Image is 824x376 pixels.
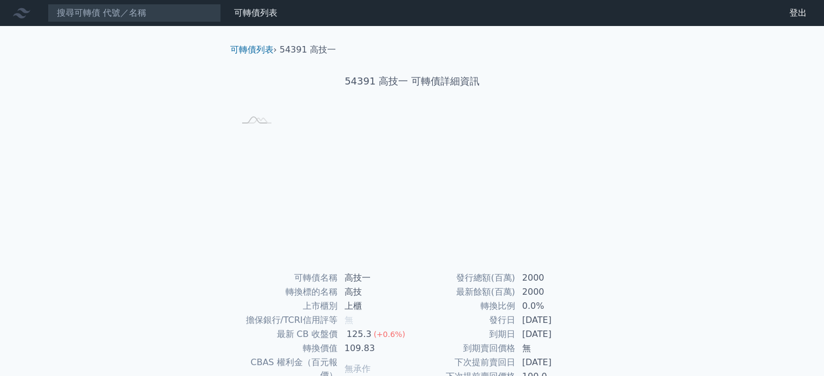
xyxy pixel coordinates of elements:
a: 登出 [781,4,815,22]
td: 發行日 [412,313,516,327]
span: 無 [345,315,353,325]
iframe: Chat Widget [770,324,824,376]
input: 搜尋可轉債 代號／名稱 [48,4,221,22]
td: [DATE] [516,327,590,341]
td: 0.0% [516,299,590,313]
td: 最新餘額(百萬) [412,285,516,299]
td: 上櫃 [338,299,412,313]
div: 125.3 [345,328,374,341]
td: 下次提前賣回日 [412,355,516,369]
td: 到期日 [412,327,516,341]
td: 擔保銀行/TCRI信用評等 [235,313,338,327]
td: [DATE] [516,355,590,369]
td: 2000 [516,285,590,299]
td: 轉換價值 [235,341,338,355]
li: 54391 高技一 [280,43,336,56]
td: 可轉債名稱 [235,271,338,285]
span: 無承作 [345,364,371,374]
td: 高技 [338,285,412,299]
td: 109.83 [338,341,412,355]
td: 發行總額(百萬) [412,271,516,285]
td: 上市櫃別 [235,299,338,313]
span: (+0.6%) [374,330,405,339]
td: 2000 [516,271,590,285]
td: 轉換比例 [412,299,516,313]
a: 可轉債列表 [230,44,274,55]
a: 可轉債列表 [234,8,277,18]
td: 最新 CB 收盤價 [235,327,338,341]
h1: 54391 高技一 可轉債詳細資訊 [222,74,603,89]
td: [DATE] [516,313,590,327]
td: 無 [516,341,590,355]
td: 高技一 [338,271,412,285]
li: › [230,43,277,56]
td: 到期賣回價格 [412,341,516,355]
td: 轉換標的名稱 [235,285,338,299]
